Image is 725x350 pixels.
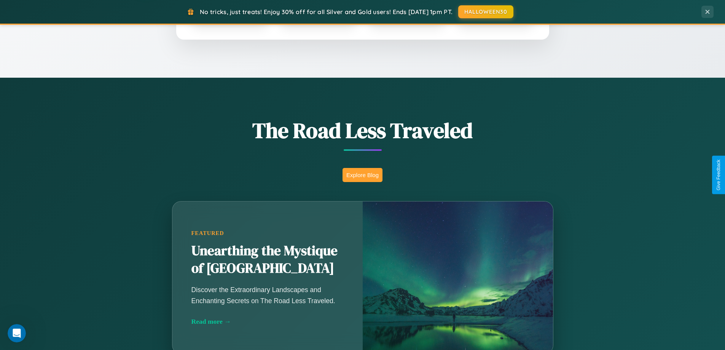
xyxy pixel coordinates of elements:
button: HALLOWEEN30 [458,5,513,18]
button: Explore Blog [343,168,382,182]
p: Discover the Extraordinary Landscapes and Enchanting Secrets on The Road Less Traveled. [191,284,344,306]
div: Featured [191,230,344,237]
div: Read more → [191,318,344,326]
h2: Unearthing the Mystique of [GEOGRAPHIC_DATA] [191,242,344,277]
h1: The Road Less Traveled [134,116,591,145]
span: No tricks, just treats! Enjoy 30% off for all Silver and Gold users! Ends [DATE] 1pm PT. [200,8,453,16]
div: Give Feedback [716,160,721,190]
iframe: Intercom live chat [8,324,26,342]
